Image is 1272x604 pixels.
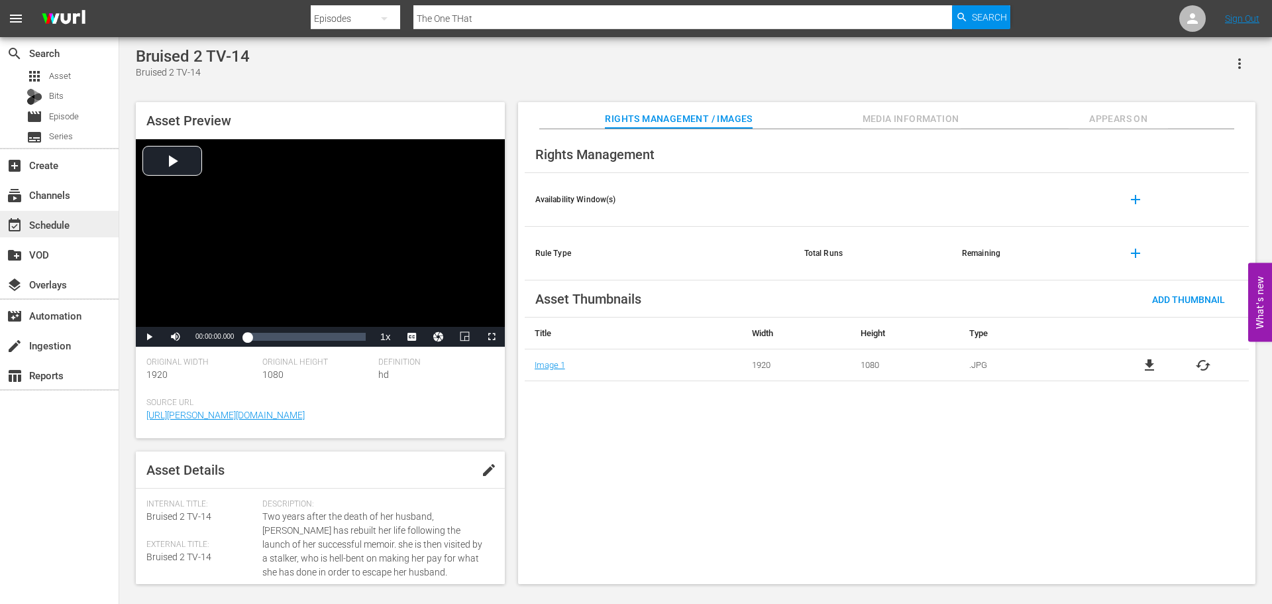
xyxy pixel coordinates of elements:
[605,111,752,127] span: Rights Management / Images
[146,369,168,380] span: 1920
[262,499,488,510] span: Description:
[8,11,24,27] span: menu
[7,46,23,62] span: Search
[1248,263,1272,341] button: Open Feedback Widget
[26,89,42,105] div: Bits
[1128,245,1143,261] span: add
[136,139,505,347] div: Video Player
[146,357,256,368] span: Original Width
[1141,294,1236,305] span: Add Thumbnail
[1141,357,1157,373] a: file_download
[146,540,256,550] span: External Title:
[861,111,961,127] span: Media Information
[481,462,497,478] span: edit
[452,327,478,347] button: Picture-in-Picture
[146,499,256,510] span: Internal Title:
[742,318,851,349] th: Width
[851,349,959,381] td: 1080
[7,158,23,174] span: Create
[7,277,23,293] span: Overlays
[1120,184,1151,215] button: add
[7,217,23,233] span: Schedule
[959,318,1104,349] th: Type
[146,410,305,420] a: [URL][PERSON_NAME][DOMAIN_NAME]
[525,318,742,349] th: Title
[136,47,250,66] div: Bruised 2 TV-14
[1069,111,1168,127] span: Appears On
[49,90,64,103] span: Bits
[1225,13,1259,24] a: Sign Out
[535,147,655,162] span: Rights Management
[473,454,505,486] button: edit
[262,357,372,368] span: Original Height
[32,3,95,34] img: ans4CAIJ8jUAAAAAAAAAAAAAAAAAAAAAAAAgQb4GAAAAAAAAAAAAAAAAAAAAAAAAJMjXAAAAAAAAAAAAAAAAAAAAAAAAgAT5G...
[7,188,23,204] span: Channels
[535,360,565,370] a: Image 1
[49,70,71,83] span: Asset
[951,227,1109,280] th: Remaining
[7,308,23,324] span: Automation
[525,173,794,227] th: Availability Window(s)
[1120,237,1151,269] button: add
[262,510,488,579] span: Two years after the death of her husband, [PERSON_NAME] has rebuilt her life following the launch...
[478,327,505,347] button: Fullscreen
[146,113,231,129] span: Asset Preview
[972,5,1007,29] span: Search
[7,338,23,354] span: create
[742,349,851,381] td: 1920
[7,368,23,384] span: table_chart
[162,327,189,347] button: Mute
[1141,287,1236,311] button: Add Thumbnail
[525,227,794,280] th: Rule Type
[146,398,488,408] span: Source Url
[399,327,425,347] button: Captions
[136,66,250,80] div: Bruised 2 TV-14
[195,333,234,340] span: 00:00:00.000
[146,462,225,478] span: Asset Details
[425,327,452,347] button: Jump To Time
[378,357,488,368] span: Definition
[146,552,211,562] span: Bruised 2 TV-14
[49,110,79,123] span: Episode
[136,327,162,347] button: Play
[26,129,42,145] span: Series
[1128,192,1143,208] span: add
[535,291,641,307] span: Asset Thumbnails
[794,227,951,280] th: Total Runs
[952,5,1010,29] button: Search
[247,333,365,341] div: Progress Bar
[959,349,1104,381] td: .JPG
[49,130,73,143] span: Series
[372,327,399,347] button: Playback Rate
[378,369,389,380] span: hd
[26,68,42,84] span: Asset
[7,247,23,263] span: VOD
[851,318,959,349] th: Height
[1195,357,1211,373] button: cached
[26,109,42,125] span: Episode
[262,369,284,380] span: 1080
[146,511,211,522] span: Bruised 2 TV-14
